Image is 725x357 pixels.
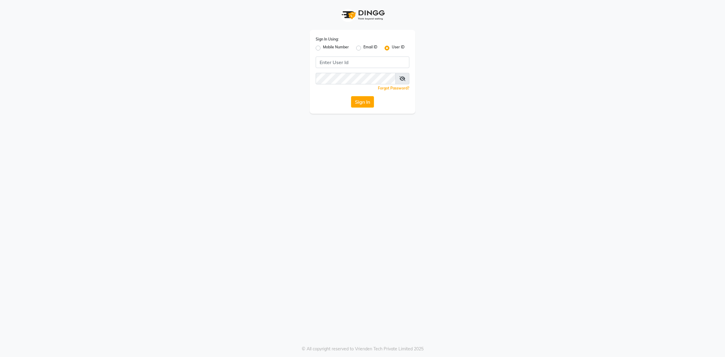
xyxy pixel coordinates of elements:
label: Email ID [363,44,377,52]
input: Username [316,57,409,68]
label: Sign In Using: [316,37,339,42]
a: Forgot Password? [378,86,409,90]
button: Sign In [351,96,374,108]
img: logo1.svg [338,6,387,24]
input: Username [316,73,396,84]
label: Mobile Number [323,44,349,52]
label: User ID [392,44,404,52]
